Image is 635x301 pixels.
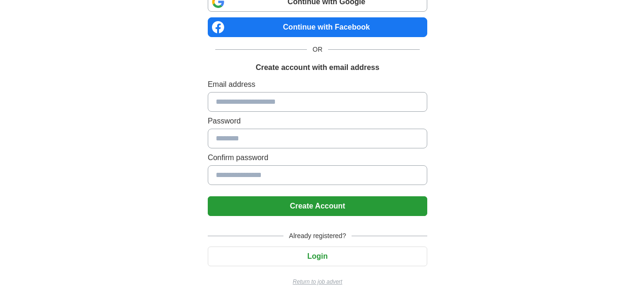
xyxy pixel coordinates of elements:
h1: Create account with email address [256,62,379,73]
button: Login [208,247,427,266]
span: Already registered? [283,231,352,241]
a: Login [208,252,427,260]
label: Confirm password [208,152,427,163]
label: Password [208,116,427,127]
button: Create Account [208,196,427,216]
label: Email address [208,79,427,90]
a: Return to job advert [208,278,427,286]
a: Continue with Facebook [208,17,427,37]
span: OR [307,45,328,54]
